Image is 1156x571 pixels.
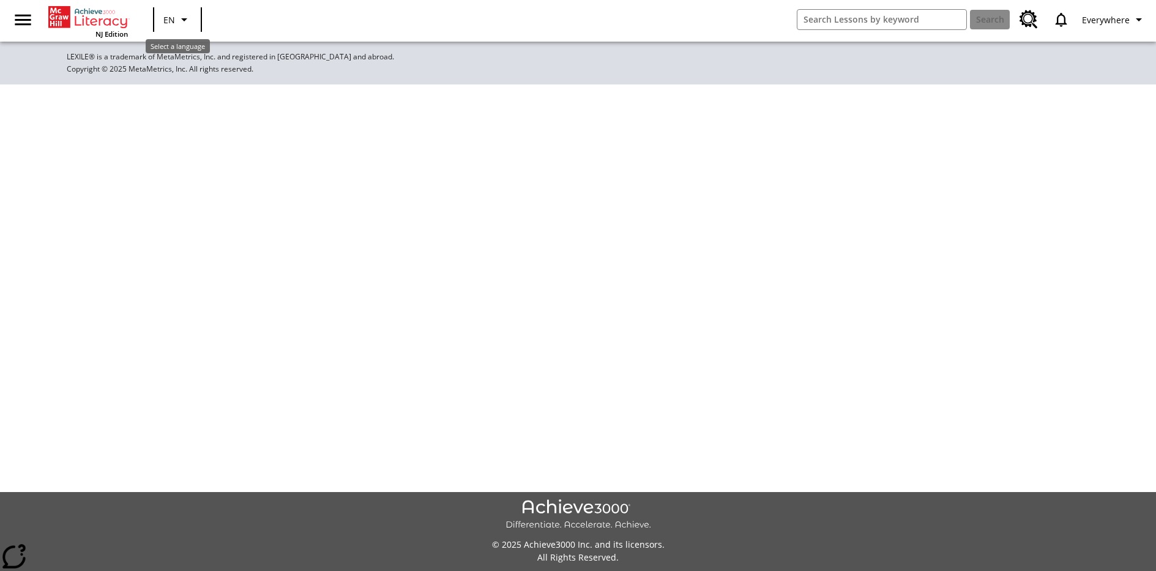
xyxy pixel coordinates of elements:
a: Notifications [1045,4,1077,35]
button: Language: EN, Select a language [158,9,197,31]
p: LEXILE® is a trademark of MetaMetrics, Inc. and registered in [GEOGRAPHIC_DATA] and abroad. [67,51,1089,63]
input: search field [797,10,966,29]
div: Home [48,4,128,39]
div: Select a language [146,39,210,53]
button: Open side menu [5,2,41,38]
span: Copyright © 2025 MetaMetrics, Inc. All rights reserved. [67,64,253,74]
img: Achieve3000 Differentiate Accelerate Achieve [505,499,651,531]
span: Everywhere [1082,13,1130,26]
span: NJ Edition [95,29,128,39]
a: Resource Center, Will open in new tab [1012,3,1045,36]
button: Profile/Settings [1077,9,1151,31]
span: EN [163,13,175,26]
